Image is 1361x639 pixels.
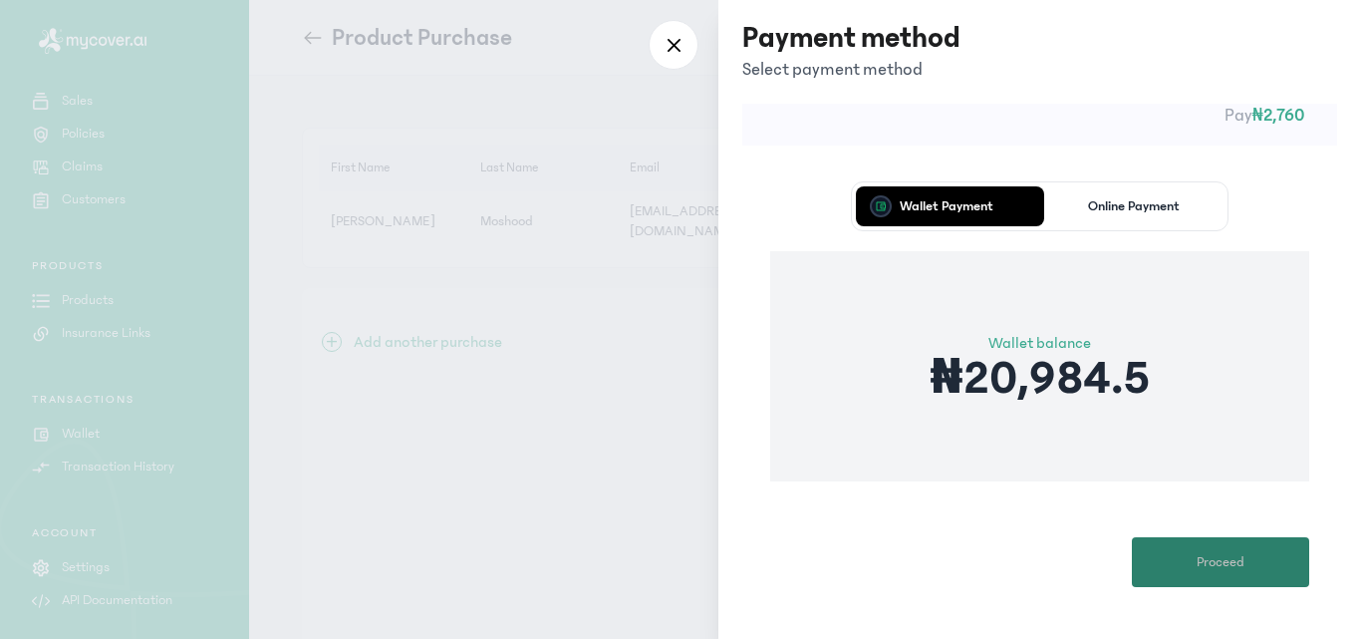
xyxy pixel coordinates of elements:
h3: Payment method [742,20,960,56]
span: ₦2,760 [1252,106,1305,126]
p: Select payment method [742,56,960,84]
span: Proceed [1197,552,1244,573]
p: Wallet Payment [900,199,993,213]
button: Online Payment [1044,186,1225,226]
button: Proceed [1132,537,1309,587]
p: ₦20,984.5 [930,355,1149,403]
button: Wallet Payment [856,186,1036,226]
p: Wallet balance [930,331,1149,355]
p: Pay [774,102,1305,130]
p: Online Payment [1088,199,1180,213]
